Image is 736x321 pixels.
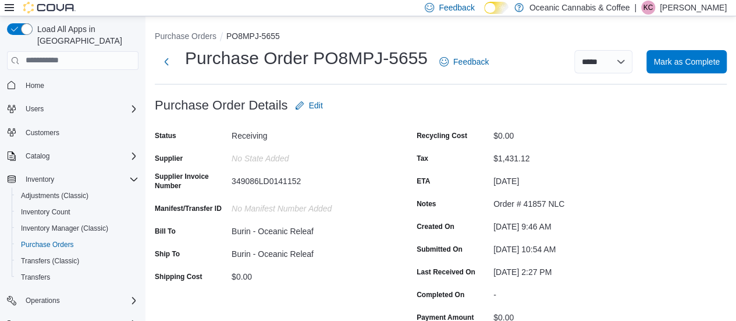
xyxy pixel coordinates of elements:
button: Mark as Complete [646,50,727,73]
label: Tax [417,154,428,163]
button: Adjustments (Classic) [12,188,143,204]
p: [PERSON_NAME] [660,1,727,15]
h3: Purchase Order Details [155,98,288,112]
label: Supplier Invoice Number [155,172,227,191]
span: Feedback [439,2,474,13]
a: Purchase Orders [16,238,79,252]
span: Inventory Count [21,207,70,217]
button: Operations [2,292,143,309]
div: No State added [232,149,387,163]
div: [DATE] [493,172,649,186]
a: Transfers (Classic) [16,254,84,268]
span: Purchase Orders [21,240,74,249]
span: Load All Apps in [GEOGRAPHIC_DATA] [33,23,138,47]
label: Recycling Cost [417,131,467,140]
label: Completed On [417,290,464,299]
div: Burin - Oceanic Releaf [232,222,387,236]
a: Inventory Manager (Classic) [16,221,113,235]
label: Created On [417,222,454,231]
button: Purchase Orders [155,31,216,41]
nav: An example of EuiBreadcrumbs [155,30,727,44]
div: $1,431.12 [493,149,649,163]
label: Submitted On [417,245,463,254]
button: Inventory [2,171,143,188]
label: Status [155,131,176,140]
span: Catalog [21,149,138,163]
button: Users [21,102,48,116]
span: Customers [26,128,59,137]
span: Edit [309,100,323,111]
button: Operations [21,294,65,308]
span: Operations [21,294,138,308]
div: $0.00 [232,267,387,281]
span: Inventory [26,175,54,184]
div: 349086LD0141152 [232,172,387,186]
span: Transfers [16,270,138,284]
a: Feedback [435,50,493,73]
div: Burin - Oceanic Releaf [232,245,387,259]
span: KC [643,1,653,15]
span: Customers [21,125,138,140]
span: Inventory [21,172,138,186]
div: - [493,285,649,299]
div: [DATE] 2:27 PM [493,263,649,277]
label: Supplier [155,154,183,163]
button: Catalog [21,149,54,163]
label: Shipping Cost [155,272,202,281]
label: Notes [417,199,436,209]
a: Inventory Count [16,205,75,219]
span: Inventory Count [16,205,138,219]
div: $0.00 [493,126,649,140]
img: Cova [23,2,76,13]
span: Users [26,104,44,114]
span: Dark Mode [484,14,485,15]
label: ETA [417,177,430,186]
span: Feedback [453,56,489,68]
a: Home [21,79,49,93]
span: Catalog [26,151,49,161]
p: | [634,1,637,15]
h1: Purchase Order PO8MPJ-5655 [185,47,428,70]
span: Adjustments (Classic) [21,191,88,200]
a: Customers [21,126,64,140]
button: Transfers [12,269,143,285]
button: Inventory Manager (Classic) [12,220,143,237]
button: Edit [290,94,328,117]
label: Bill To [155,227,176,236]
button: Transfers (Classic) [12,253,143,269]
button: PO8MPJ-5655 [226,31,280,41]
span: Operations [26,296,60,305]
span: Inventory Manager (Classic) [16,221,138,235]
span: Home [21,78,138,93]
button: Users [2,101,143,117]
div: [DATE] 9:46 AM [493,217,649,231]
span: Transfers (Classic) [21,256,79,266]
span: Users [21,102,138,116]
span: Purchase Orders [16,238,138,252]
button: Home [2,77,143,94]
label: Last Received On [417,267,475,277]
p: Oceanic Cannabis & Coffee [529,1,630,15]
button: Customers [2,124,143,141]
span: Mark as Complete [653,56,720,68]
span: Home [26,81,44,90]
button: Inventory [21,172,59,186]
span: Transfers [21,273,50,282]
span: Transfers (Classic) [16,254,138,268]
button: Catalog [2,148,143,164]
button: Next [155,50,178,73]
label: Ship To [155,249,180,259]
div: Order # 41857 NLC [493,195,649,209]
div: [DATE] 10:54 AM [493,240,649,254]
button: Inventory Count [12,204,143,220]
div: Kelli Chislett [641,1,655,15]
button: Purchase Orders [12,237,143,253]
span: Adjustments (Classic) [16,189,138,203]
div: Receiving [232,126,387,140]
input: Dark Mode [484,2,509,14]
a: Transfers [16,270,55,284]
label: Manifest/Transfer ID [155,204,222,213]
a: Adjustments (Classic) [16,189,93,203]
div: No Manifest Number added [232,199,387,213]
span: Inventory Manager (Classic) [21,224,108,233]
